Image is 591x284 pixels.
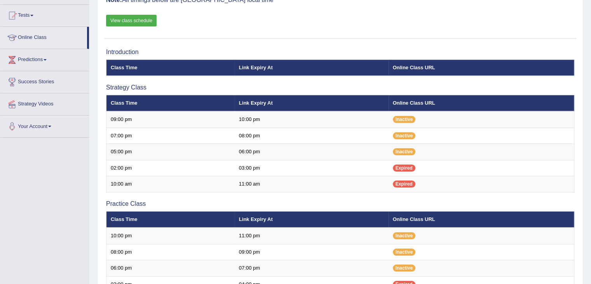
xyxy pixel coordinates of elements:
[0,27,87,46] a: Online Class
[235,244,389,260] td: 09:00 pm
[106,144,235,160] td: 05:00 pm
[235,144,389,160] td: 06:00 pm
[106,211,235,228] th: Class Time
[0,71,89,91] a: Success Stories
[235,176,389,193] td: 11:00 am
[0,5,89,24] a: Tests
[106,15,157,26] a: View class schedule
[106,128,235,144] td: 07:00 pm
[106,49,574,56] h3: Introduction
[235,160,389,176] td: 03:00 pm
[235,111,389,128] td: 10:00 pm
[393,132,416,139] span: Inactive
[106,60,235,76] th: Class Time
[389,95,574,111] th: Online Class URL
[235,228,389,244] td: 11:00 pm
[106,95,235,111] th: Class Time
[393,181,415,188] span: Expired
[393,116,416,123] span: Inactive
[106,200,574,207] h3: Practice Class
[389,60,574,76] th: Online Class URL
[393,165,415,172] span: Expired
[106,84,574,91] h3: Strategy Class
[235,60,389,76] th: Link Expiry At
[106,160,235,176] td: 02:00 pm
[235,128,389,144] td: 08:00 pm
[389,211,574,228] th: Online Class URL
[0,116,89,135] a: Your Account
[106,111,235,128] td: 09:00 pm
[393,232,416,239] span: Inactive
[235,260,389,277] td: 07:00 pm
[235,211,389,228] th: Link Expiry At
[106,176,235,193] td: 10:00 am
[106,244,235,260] td: 08:00 pm
[0,49,89,68] a: Predictions
[106,228,235,244] td: 10:00 pm
[393,148,416,155] span: Inactive
[106,260,235,277] td: 06:00 pm
[0,93,89,113] a: Strategy Videos
[393,249,416,256] span: Inactive
[393,265,416,272] span: Inactive
[235,95,389,111] th: Link Expiry At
